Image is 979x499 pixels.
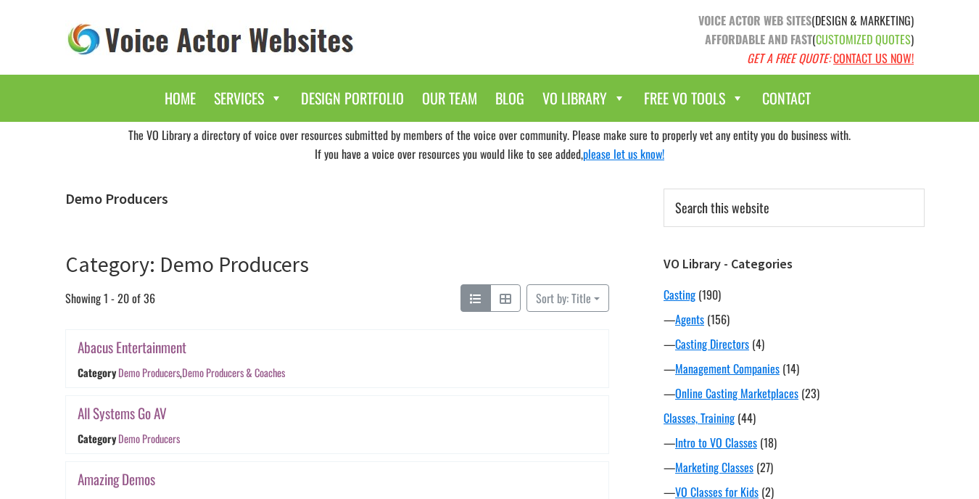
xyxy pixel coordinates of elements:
a: Intro to VO Classes [675,434,757,451]
a: Design Portfolio [294,82,411,115]
img: voice_actor_websites_logo [65,20,357,59]
a: Demo Producers [118,431,180,446]
div: — [664,434,925,451]
h1: Demo Producers [65,190,609,207]
a: Classes, Training [664,409,735,426]
div: The VO Library a directory of voice over resources submitted by members of the voice over communi... [54,122,925,167]
a: Our Team [415,82,484,115]
div: Category [78,431,116,446]
div: Category [78,366,116,381]
a: Home [157,82,203,115]
span: Showing 1 - 20 of 36 [65,284,155,312]
em: GET A FREE QUOTE: [747,49,830,67]
div: — [664,310,925,328]
a: Management Companies [675,360,780,377]
a: Online Casting Marketplaces [675,384,798,402]
span: (156) [707,310,730,328]
div: — [664,384,925,402]
a: Blog [488,82,532,115]
a: please let us know! [583,145,664,162]
span: (44) [738,409,756,426]
div: — [664,360,925,377]
input: Search this website [664,189,925,227]
strong: AFFORDABLE AND FAST [705,30,812,48]
a: Contact [755,82,818,115]
a: Category: Demo Producers [65,250,309,278]
span: (27) [756,458,773,476]
a: Casting Directors [675,335,749,352]
a: Free VO Tools [637,82,751,115]
a: VO Library [535,82,633,115]
div: — [664,335,925,352]
button: Sort by: Title [526,284,609,312]
span: (190) [698,286,721,303]
span: (18) [760,434,777,451]
p: (DESIGN & MARKETING) ( ) [500,11,914,67]
strong: VOICE ACTOR WEB SITES [698,12,811,29]
span: (4) [752,335,764,352]
span: CUSTOMIZED QUOTES [816,30,911,48]
a: Marketing Classes [675,458,753,476]
a: Demo Producers & Coaches [182,366,285,381]
a: Agents [675,310,704,328]
a: Amazing Demos [78,469,155,490]
div: — [664,458,925,476]
a: Demo Producers [118,366,180,381]
a: Casting [664,286,695,303]
a: All Systems Go AV [78,403,167,424]
h3: VO Library - Categories [664,256,925,272]
a: Services [207,82,290,115]
a: CONTACT US NOW! [833,49,914,67]
a: Abacus Entertainment [78,337,186,358]
span: (14) [782,360,799,377]
span: (23) [801,384,819,402]
div: , [118,366,285,381]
